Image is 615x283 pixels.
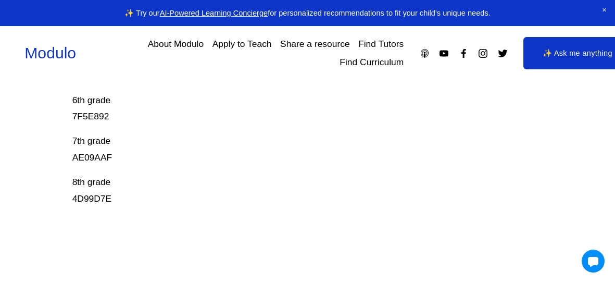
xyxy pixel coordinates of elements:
[438,48,449,59] a: YouTube
[72,174,495,207] p: 8th grade 4D99D7E
[72,92,495,125] p: 6th grade 7F5E892
[458,48,469,59] a: Facebook
[478,48,488,59] a: Instagram
[148,35,204,53] a: About Modulo
[72,133,495,166] p: 7th grade AE09AAF
[497,48,508,59] a: Twitter
[280,35,350,53] a: Share a resource
[212,35,272,53] a: Apply to Teach
[24,44,76,61] a: Modulo
[160,9,268,17] a: AI-Powered Learning Concierge
[358,35,404,53] a: Find Tutors
[340,53,404,71] a: Find Curriculum
[419,48,430,59] a: Apple Podcasts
